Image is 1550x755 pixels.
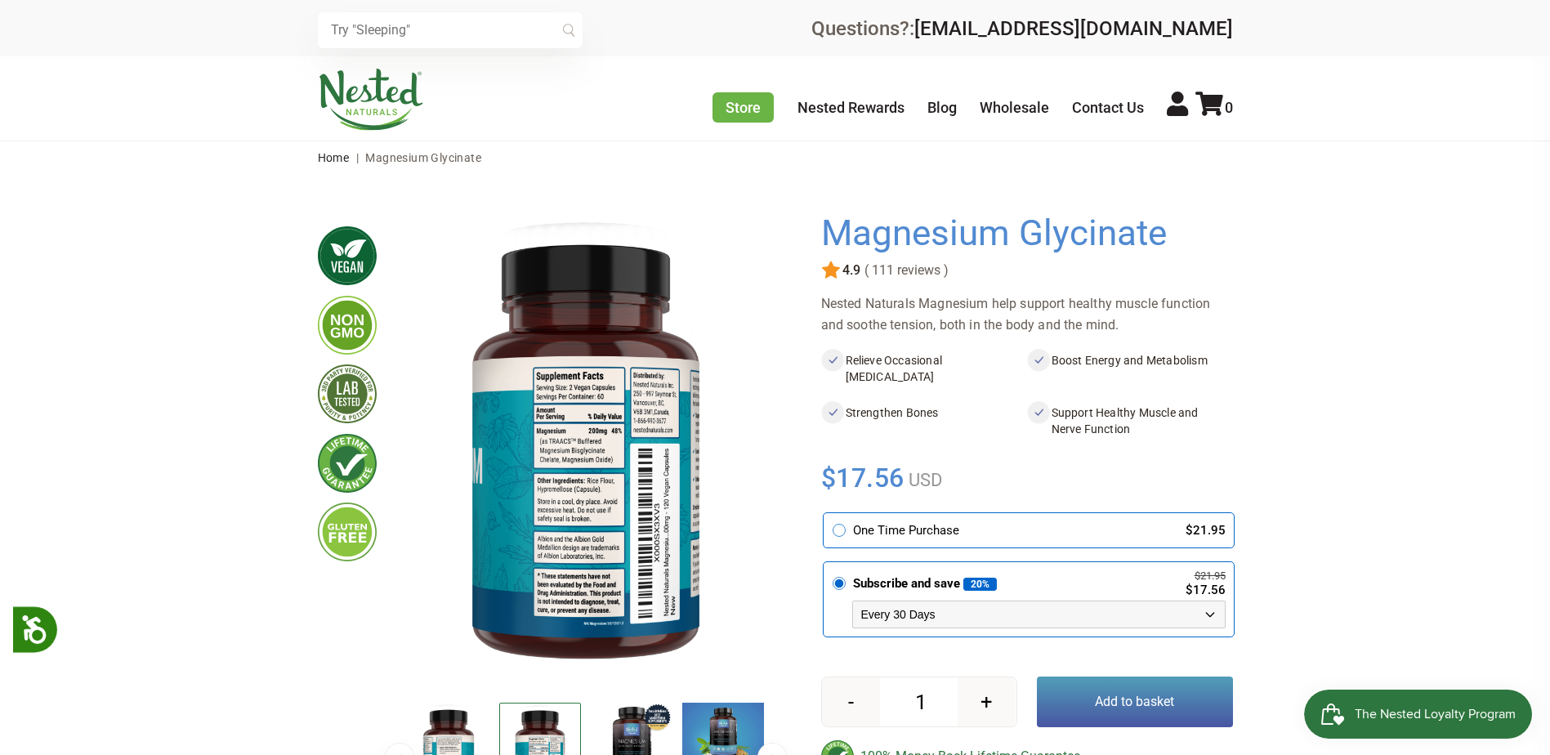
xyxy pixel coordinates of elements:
[1072,99,1144,116] a: Contact Us
[365,151,481,164] span: Magnesium Glycinate
[712,92,774,123] a: Store
[822,677,880,726] button: -
[318,434,377,493] img: lifetimeguarantee
[1027,401,1233,440] li: Support Healthy Muscle and Nerve Function
[811,19,1233,38] div: Questions?:
[958,677,1016,726] button: +
[905,470,942,490] span: USD
[318,503,377,561] img: glutenfree
[914,17,1233,40] a: [EMAIL_ADDRESS][DOMAIN_NAME]
[821,460,905,496] span: $17.56
[1037,677,1233,727] button: Add to basket
[318,296,377,355] img: gmofree
[318,226,377,285] img: vegan
[1304,690,1534,739] iframe: Button to open loyalty program pop-up
[318,69,424,131] img: Nested Naturals
[821,213,1225,254] h1: Magnesium Glycinate
[980,99,1049,116] a: Wholesale
[318,364,377,423] img: thirdpartytested
[1195,99,1233,116] a: 0
[1225,99,1233,116] span: 0
[318,12,583,48] input: Try "Sleeping"
[927,99,957,116] a: Blog
[841,263,860,278] span: 4.9
[821,349,1027,388] li: Relieve Occasional [MEDICAL_DATA]
[821,401,1027,440] li: Strengthen Bones
[797,99,905,116] a: Nested Rewards
[318,141,1233,174] nav: breadcrumbs
[821,261,841,280] img: star.svg
[403,213,769,689] img: Magnesium Glycinate
[352,151,363,164] span: |
[860,263,949,278] span: ( 111 reviews )
[318,151,350,164] a: Home
[821,293,1233,336] div: Nested Naturals Magnesium help support healthy muscle function and soothe tension, both in the bo...
[1027,349,1233,388] li: Boost Energy and Metabolism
